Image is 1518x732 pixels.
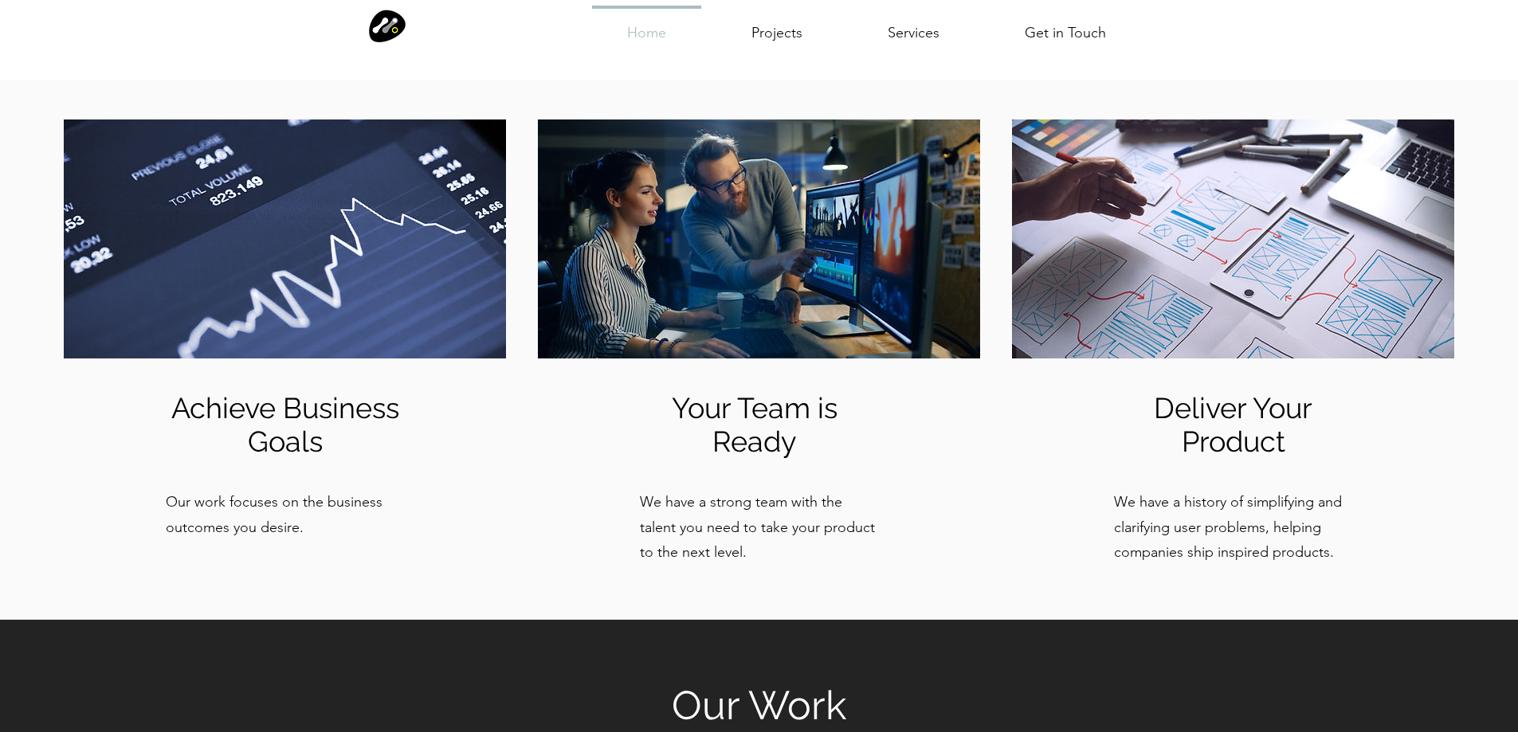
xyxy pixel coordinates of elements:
[881,6,946,59] p: Services
[745,6,809,59] p: Projects
[672,682,847,729] span: Our Work
[1012,119,1454,358] img: UX
[166,490,405,540] p: Our work focuses on the business outcomes you desire.
[1114,493,1342,561] span: We have a history of simplifying and clarifying user problems, helping companies ship inspired pr...
[584,6,1148,45] nav: Site
[657,391,853,458] h5: Your Team is Ready
[584,6,709,45] a: Home
[845,6,983,45] a: Services
[166,391,405,458] h5: Achieve Business Goals
[621,9,673,59] p: Home
[983,6,1148,45] a: Get in Touch
[369,8,406,43] img: Modular Logo icon only.png
[64,119,506,358] img: Market Analysis
[1114,391,1353,458] h5: Deliver Your Product
[538,119,980,358] img: Video Editing
[709,6,845,45] a: Projects
[1018,6,1112,59] p: Get in Touch
[640,490,879,566] p: We have a strong team with the talent you need to take your product to the next level.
